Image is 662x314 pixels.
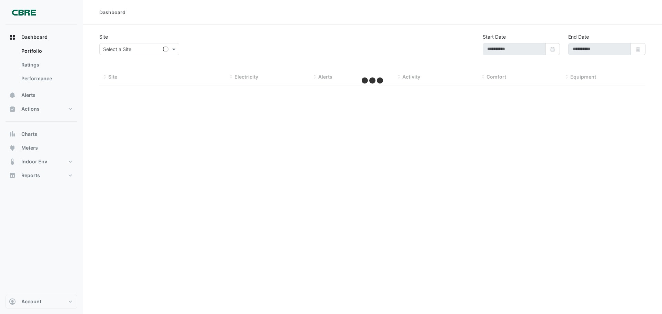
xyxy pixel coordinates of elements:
app-icon: Actions [9,105,16,112]
div: Dashboard [99,9,126,16]
app-icon: Reports [9,172,16,179]
a: Portfolio [16,44,77,58]
a: Performance [16,72,77,85]
label: Site [99,33,108,40]
span: Account [21,298,41,305]
app-icon: Meters [9,144,16,151]
button: Account [6,295,77,308]
span: Alerts [21,92,36,99]
button: Indoor Env [6,155,77,169]
span: Indoor Env [21,158,47,165]
span: Charts [21,131,37,138]
button: Actions [6,102,77,116]
span: Comfort [487,74,506,80]
app-icon: Dashboard [9,34,16,41]
app-icon: Charts [9,131,16,138]
span: Meters [21,144,38,151]
img: Company Logo [8,6,39,19]
button: Dashboard [6,30,77,44]
label: End Date [568,33,589,40]
div: Dashboard [6,44,77,88]
a: Ratings [16,58,77,72]
app-icon: Alerts [9,92,16,99]
button: Charts [6,127,77,141]
span: Equipment [570,74,596,80]
span: Alerts [318,74,332,80]
span: Dashboard [21,34,48,41]
app-icon: Indoor Env [9,158,16,165]
button: Reports [6,169,77,182]
button: Meters [6,141,77,155]
span: Actions [21,105,40,112]
span: Activity [402,74,420,80]
span: Reports [21,172,40,179]
button: Alerts [6,88,77,102]
span: Electricity [234,74,258,80]
label: Start Date [483,33,506,40]
span: Site [108,74,117,80]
